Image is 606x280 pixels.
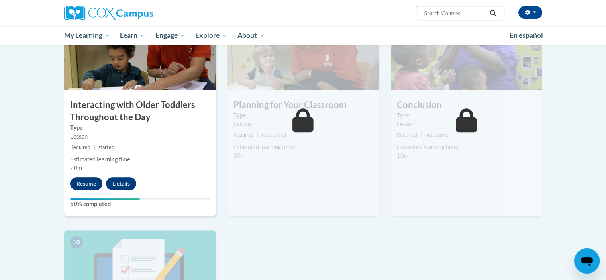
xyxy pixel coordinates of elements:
span: Required [233,132,254,138]
a: Explore [190,26,232,45]
span: not started [262,132,286,138]
a: En español [504,27,548,44]
img: Course Image [64,10,216,90]
div: Lesson [233,120,373,129]
h3: Planning for Your Classroom [227,99,379,111]
span: My Learning [64,31,110,40]
img: Course Image [391,10,542,90]
span: 20m [233,152,245,159]
span: Required [397,132,417,138]
label: Type [233,111,373,120]
button: Details [106,177,136,190]
a: About [232,26,270,45]
span: Explore [195,31,227,40]
div: Estimated learning time: [70,155,210,164]
div: Estimated learning time: [233,143,373,151]
span: started [98,144,114,150]
span: En español [510,31,543,39]
button: Account Settings [518,6,542,19]
span: | [94,144,95,150]
h3: Conclusion [391,99,542,111]
span: not started [425,132,449,138]
button: Resume [70,177,102,190]
span: About [237,31,265,40]
a: Cox Campus [64,6,216,20]
h3: Interacting with Older Toddlers Throughout the Day [64,99,216,123]
span: | [257,132,259,138]
button: Search [487,8,499,18]
img: Course Image [227,10,379,90]
input: Search Courses [423,8,487,18]
span: Learn [120,31,145,40]
label: Type [70,123,210,132]
div: Main menu [52,26,554,45]
a: Engage [150,26,190,45]
span: 10 [70,236,83,248]
div: Estimated learning time: [397,143,536,151]
label: Type [397,111,536,120]
img: Cox Campus [64,6,153,20]
span: 10m [397,152,409,159]
a: My Learning [59,26,115,45]
span: | [420,132,422,138]
span: Engage [155,31,185,40]
span: Required [70,144,90,150]
div: Lesson [70,132,210,141]
label: 50% completed [70,200,210,208]
div: Your progress [70,198,140,200]
span: 20m [70,164,82,171]
div: Lesson [397,120,536,129]
a: Learn [115,26,150,45]
iframe: Button to launch messaging window [574,248,600,274]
